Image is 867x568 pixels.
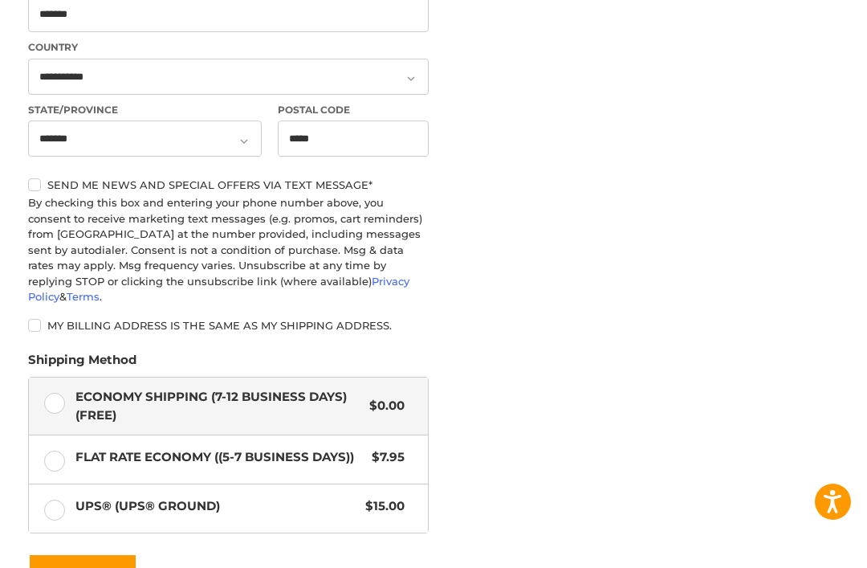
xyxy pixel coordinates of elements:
[357,497,405,516] span: $15.00
[75,448,364,467] span: Flat Rate Economy ((5-7 Business Days))
[28,351,136,377] legend: Shipping Method
[364,448,405,467] span: $7.95
[278,103,429,117] label: Postal Code
[28,178,429,191] label: Send me news and special offers via text message*
[28,195,429,305] div: By checking this box and entering your phone number above, you consent to receive marketing text ...
[735,525,867,568] iframe: Google Customer Reviews
[75,388,361,424] span: Economy Shipping (7-12 Business Days) (Free)
[28,275,409,304] a: Privacy Policy
[75,497,357,516] span: UPS® (UPS® Ground)
[361,397,405,415] span: $0.00
[28,103,263,117] label: State/Province
[28,40,429,55] label: Country
[67,290,100,303] a: Terms
[28,319,429,332] label: My billing address is the same as my shipping address.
